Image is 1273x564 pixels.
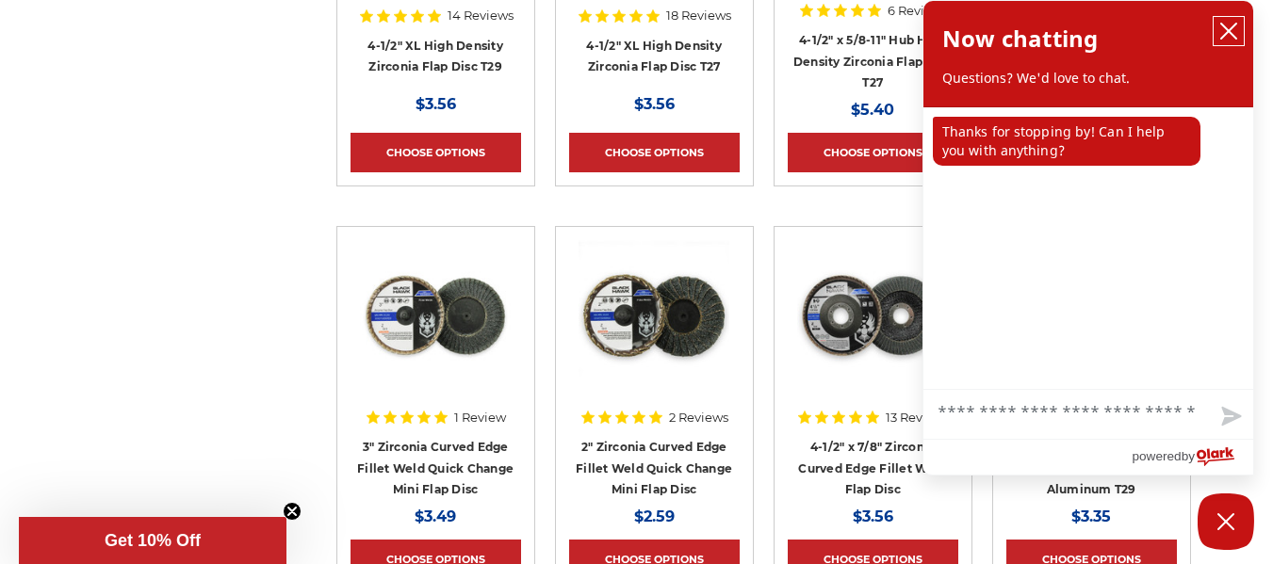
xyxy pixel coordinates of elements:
span: 14 Reviews [448,9,514,22]
img: BHA 3 inch quick change curved edge flap discs [360,240,511,391]
a: BHA 3 inch quick change curved edge flap discs [351,240,521,411]
a: 4-1/2" XL High Density Zirconia Flap Disc T29 [367,39,503,74]
a: Choose Options [351,133,521,172]
a: BHA 2 inch mini curved edge quick change flap discs [569,240,740,411]
a: 3" Zirconia Curved Edge Fillet Weld Quick Change Mini Flap Disc [357,440,514,496]
span: powered [1132,444,1181,468]
div: chat [923,107,1253,389]
span: $5.40 [851,101,894,119]
span: 2 Reviews [669,411,728,424]
span: by [1182,444,1195,468]
img: Black Hawk Abrasives 4.5 inch curved edge flap disc [797,240,948,391]
a: 4-1/2" x 5/8-11" Hub High Density Zirconia Flap Disc T27 [793,33,953,89]
p: Questions? We'd love to chat. [942,69,1234,88]
span: $3.49 [415,508,456,525]
span: 1 Review [454,411,506,424]
span: $2.59 [634,508,675,525]
button: Close Chatbox [1198,493,1254,550]
span: $3.56 [416,95,456,113]
a: 4-1/2" XL High Density Zirconia Flap Disc T27 [586,39,722,74]
button: Send message [1206,395,1253,439]
div: Get 10% OffClose teaser [19,517,286,564]
h2: Now chatting [942,20,1098,57]
img: BHA 2 inch mini curved edge quick change flap discs [579,240,729,391]
span: $3.56 [634,95,675,113]
button: Close teaser [283,502,302,521]
span: Get 10% Off [105,531,201,550]
p: Thanks for stopping by! Can I help you with anything? [933,117,1200,166]
span: 18 Reviews [666,9,731,22]
a: 4-1/2" x 7/8" Zirconia Curved Edge Fillet Weld Flap Disc [798,440,947,496]
a: Choose Options [569,133,740,172]
a: Choose Options [788,133,958,172]
a: Black Hawk Abrasives 4.5 inch curved edge flap disc [788,240,958,411]
button: close chatbox [1214,17,1244,45]
a: 2" Zirconia Curved Edge Fillet Weld Quick Change Mini Flap Disc [576,440,732,496]
a: Powered by Olark [1132,440,1253,475]
span: $3.35 [1071,508,1111,525]
span: $3.56 [853,508,893,525]
span: 13 Reviews [886,411,950,424]
span: 6 Reviews [888,5,948,17]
